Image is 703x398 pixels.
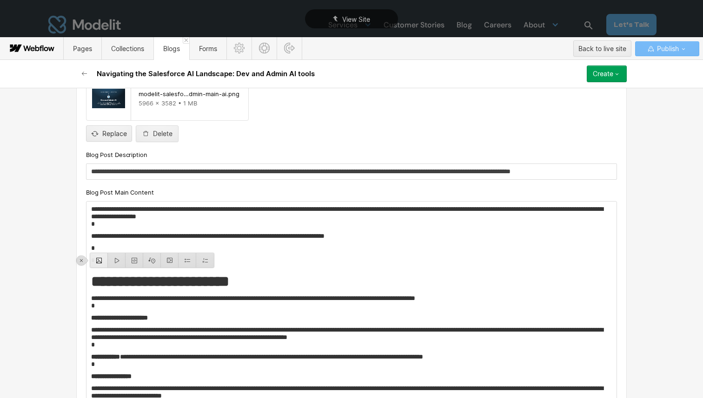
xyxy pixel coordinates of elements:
[139,90,239,98] div: modelit-salesfo…dmin-main-ai.png
[86,188,153,196] span: Blog Post Main Content
[183,37,189,44] a: Close 'Blogs' tab
[163,45,180,52] span: Blogs
[153,130,172,137] div: Delete
[73,45,92,52] span: Pages
[573,40,631,57] button: Back to live site
[655,42,679,56] span: Publish
[587,65,627,82] button: Create
[593,70,613,78] div: Create
[635,41,699,56] button: Publish
[199,45,217,52] span: Forms
[92,82,125,115] img: 8YG0GZAAAABklEQVQDAKDrQM+lHN0OAAAAAElFTkSuQmCC
[139,99,241,107] div: 5966 x 3582 • 1 MB
[111,45,144,52] span: Collections
[136,125,179,142] button: Delete
[97,69,315,78] h2: Navigating the Salesforce AI Landscape: Dev and Admin AI tools
[86,150,147,159] span: Blog Post Description
[578,42,626,56] div: Back to live site
[342,15,370,23] span: View Site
